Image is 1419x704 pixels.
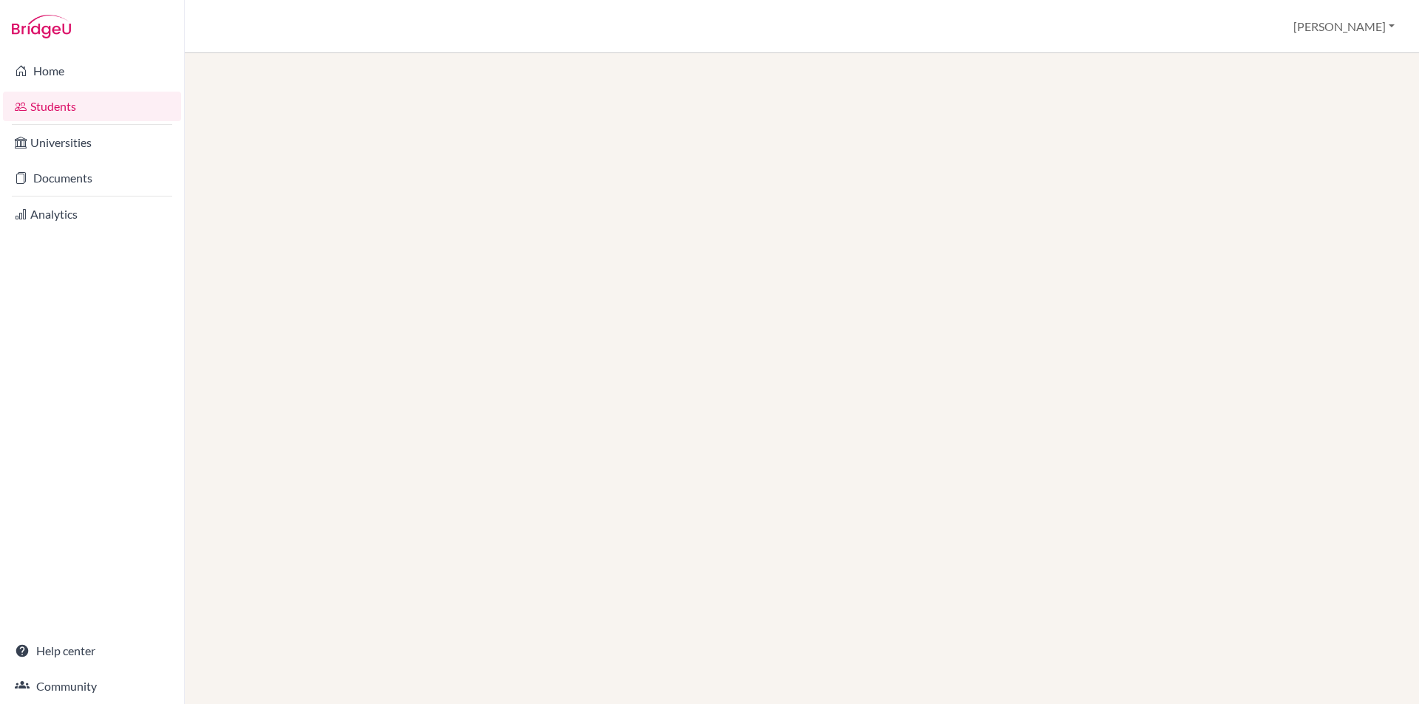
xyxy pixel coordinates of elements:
[3,56,181,86] a: Home
[3,636,181,666] a: Help center
[1287,13,1401,41] button: [PERSON_NAME]
[3,671,181,701] a: Community
[3,128,181,157] a: Universities
[3,163,181,193] a: Documents
[3,92,181,121] a: Students
[12,15,71,38] img: Bridge-U
[3,199,181,229] a: Analytics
